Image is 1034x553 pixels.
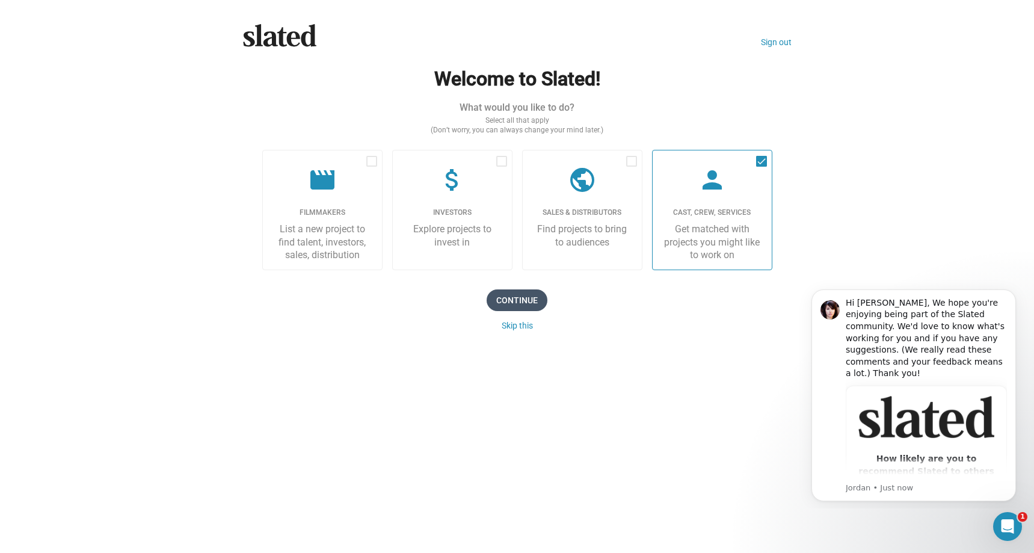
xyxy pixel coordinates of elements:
[793,279,1034,508] iframe: Intercom notifications message
[262,66,772,92] h2: Welcome to Slated!
[402,223,502,249] div: Explore projects to invest in
[698,165,727,194] mat-icon: person
[662,223,762,261] div: Get matched with projects you might like to work on
[662,208,762,218] div: Cast, Crew, Services
[308,165,337,194] mat-icon: movie
[532,208,632,218] div: Sales & Distributors
[568,165,597,194] mat-icon: public
[262,116,772,135] div: Select all that apply (Don’t worry, you can always change your mind later.)
[487,289,547,311] button: Continue
[402,208,502,218] div: Investors
[262,101,772,114] div: What would you like to do?
[502,321,533,330] button: Cancel investor application
[993,512,1022,541] iframe: Intercom live chat
[272,208,372,218] div: Filmmakers
[272,223,372,261] div: List a new project to find talent, investors, sales, distribution
[438,165,467,194] mat-icon: attach_money
[1018,512,1027,522] span: 1
[761,37,792,47] a: Sign out
[532,223,632,249] div: Find projects to bring to audiences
